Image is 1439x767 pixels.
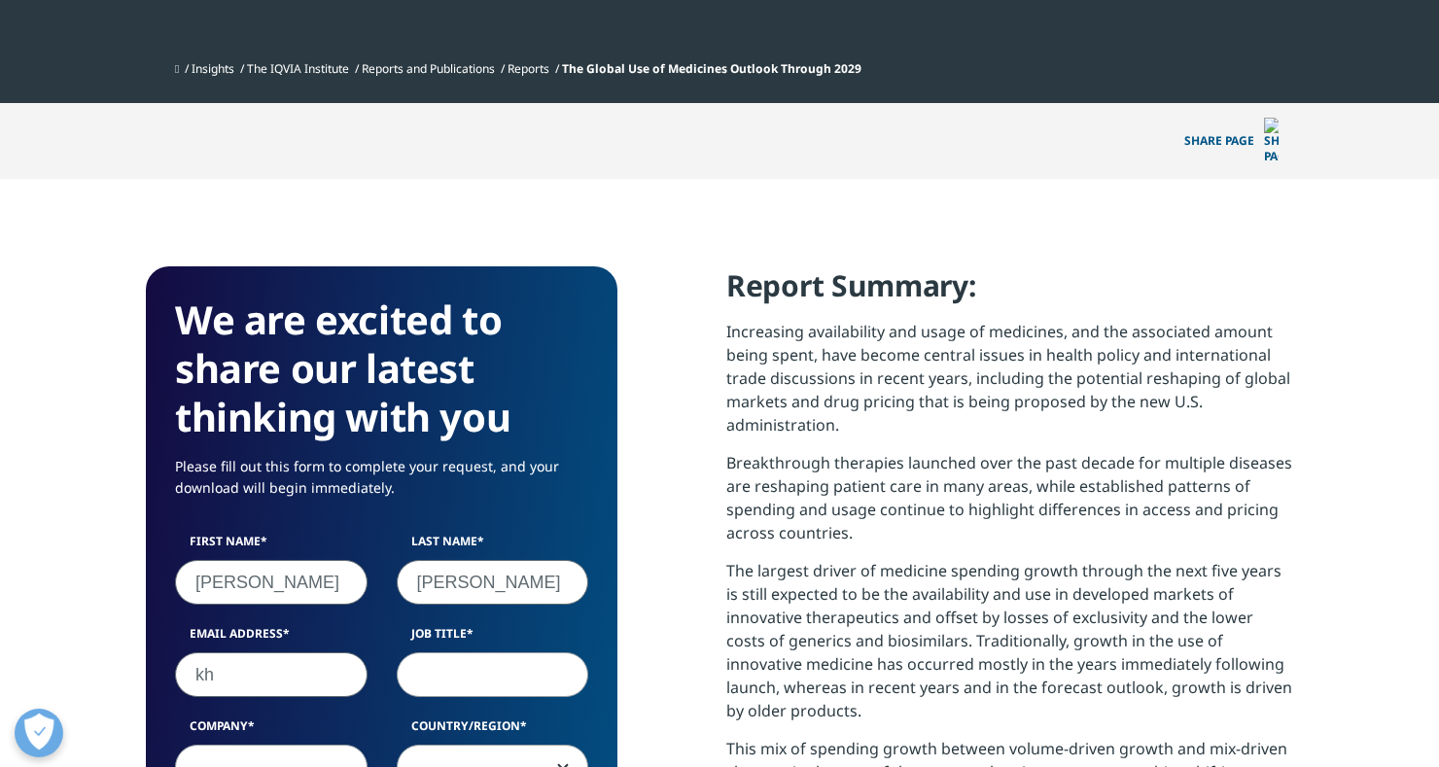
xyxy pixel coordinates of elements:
img: Share PAGE [1264,118,1279,164]
a: Reports [508,60,549,77]
p: Share PAGE [1170,103,1293,179]
button: Share PAGEShare PAGE [1170,103,1293,179]
button: Open Preferences [15,709,63,757]
label: Company [175,717,368,745]
h4: Report Summary: [726,266,1293,320]
label: First Name [175,533,368,560]
h3: We are excited to share our latest thinking with you [175,296,588,441]
label: Country/Region [397,717,589,745]
p: Please fill out this form to complete your request, and your download will begin immediately. [175,456,588,513]
label: Email Address [175,625,368,652]
a: Reports and Publications [362,60,495,77]
a: The IQVIA Institute [247,60,349,77]
p: The largest driver of medicine spending growth through the next five years is still expected to b... [726,559,1293,737]
p: Increasing availability and usage of medicines, and the associated amount being spent, have becom... [726,320,1293,451]
label: Last Name [397,533,589,560]
a: Insights [192,60,234,77]
label: Job Title [397,625,589,652]
p: Breakthrough therapies launched over the past decade for multiple diseases are reshaping patient ... [726,451,1293,559]
span: The Global Use of Medicines Outlook Through 2029 [562,60,861,77]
